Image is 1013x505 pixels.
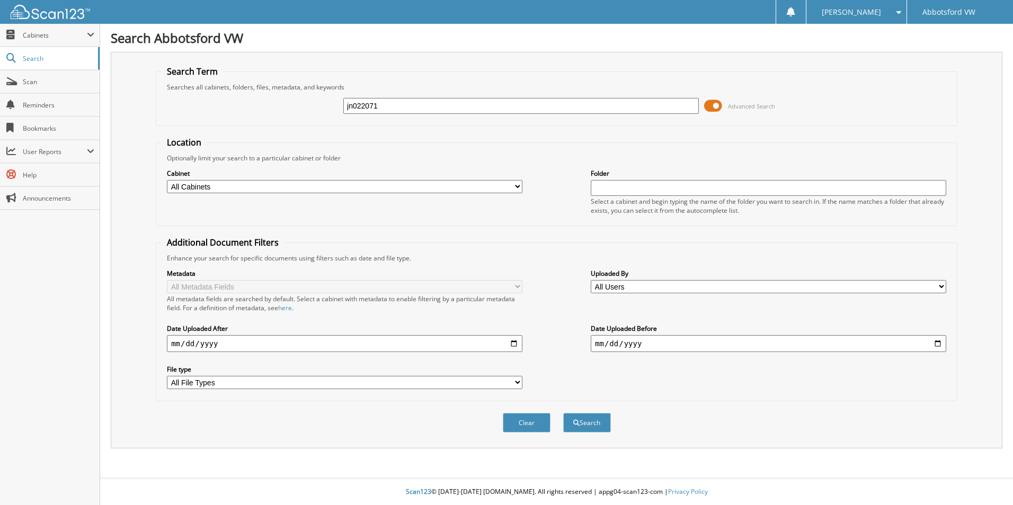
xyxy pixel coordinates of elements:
[960,454,1013,505] iframe: Chat Widget
[591,269,946,278] label: Uploaded By
[23,77,94,86] span: Scan
[167,335,522,352] input: start
[162,83,952,92] div: Searches all cabinets, folders, files, metadata, and keywords
[167,269,522,278] label: Metadata
[100,479,1013,505] div: © [DATE]-[DATE] [DOMAIN_NAME]. All rights reserved | appg04-scan123-com |
[591,169,946,178] label: Folder
[591,335,946,352] input: end
[23,147,87,156] span: User Reports
[167,169,522,178] label: Cabinet
[23,194,94,203] span: Announcements
[23,124,94,133] span: Bookmarks
[11,5,90,19] img: scan123-logo-white.svg
[728,102,775,110] span: Advanced Search
[406,487,431,496] span: Scan123
[167,294,522,312] div: All metadata fields are searched by default. Select a cabinet with metadata to enable filtering b...
[162,254,952,263] div: Enhance your search for specific documents using filters such as date and file type.
[278,303,292,312] a: here
[822,9,881,15] span: [PERSON_NAME]
[167,324,522,333] label: Date Uploaded After
[23,170,94,179] span: Help
[162,66,223,77] legend: Search Term
[503,413,550,432] button: Clear
[23,31,87,40] span: Cabinets
[162,154,952,163] div: Optionally limit your search to a particular cabinet or folder
[23,54,93,63] span: Search
[162,137,207,148] legend: Location
[23,101,94,110] span: Reminders
[167,365,522,374] label: File type
[162,237,284,248] legend: Additional Document Filters
[591,324,946,333] label: Date Uploaded Before
[111,29,1002,47] h1: Search Abbotsford VW
[591,197,946,215] div: Select a cabinet and begin typing the name of the folder you want to search in. If the name match...
[563,413,611,432] button: Search
[922,9,975,15] span: Abbotsford VW
[668,487,708,496] a: Privacy Policy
